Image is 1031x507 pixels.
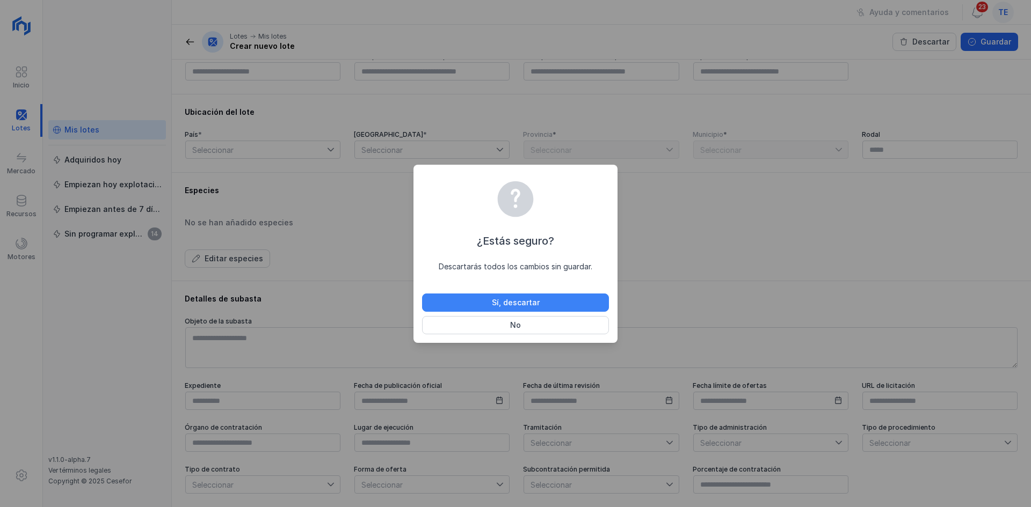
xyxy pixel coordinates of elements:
[510,320,521,330] div: No
[422,316,609,334] button: No
[492,297,540,308] div: Sí, descartar
[422,233,609,248] div: ¿Estás seguro?
[422,293,609,312] button: Sí, descartar
[422,261,609,272] div: Descartarás todos los cambios sin guardar.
